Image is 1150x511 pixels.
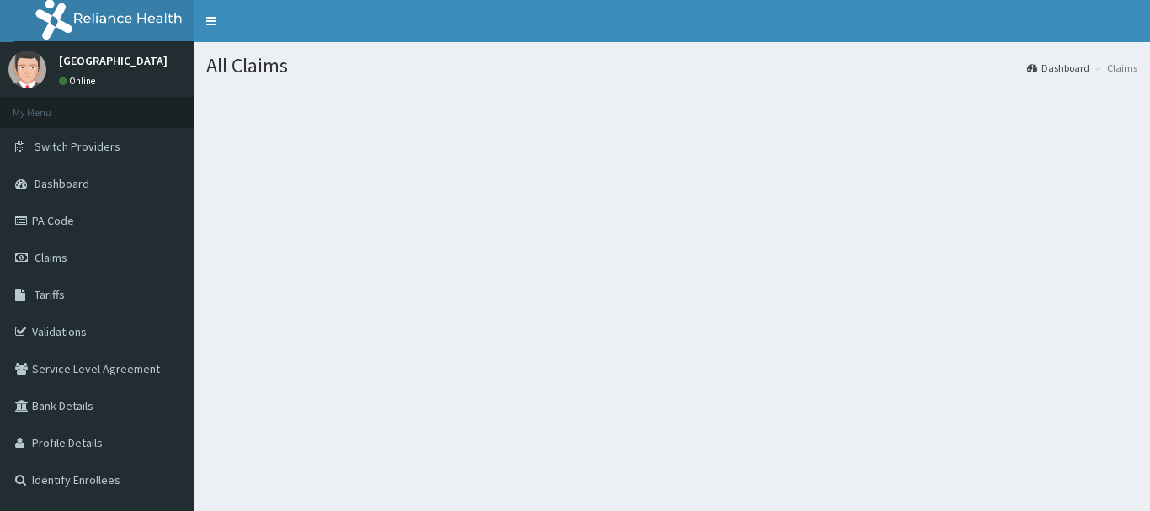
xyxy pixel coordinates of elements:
[206,55,1137,77] h1: All Claims
[35,139,120,154] span: Switch Providers
[59,55,168,67] p: [GEOGRAPHIC_DATA]
[59,75,99,87] a: Online
[1091,61,1137,75] li: Claims
[1027,61,1089,75] a: Dashboard
[35,250,67,265] span: Claims
[35,176,89,191] span: Dashboard
[35,287,65,302] span: Tariffs
[8,51,46,88] img: User Image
